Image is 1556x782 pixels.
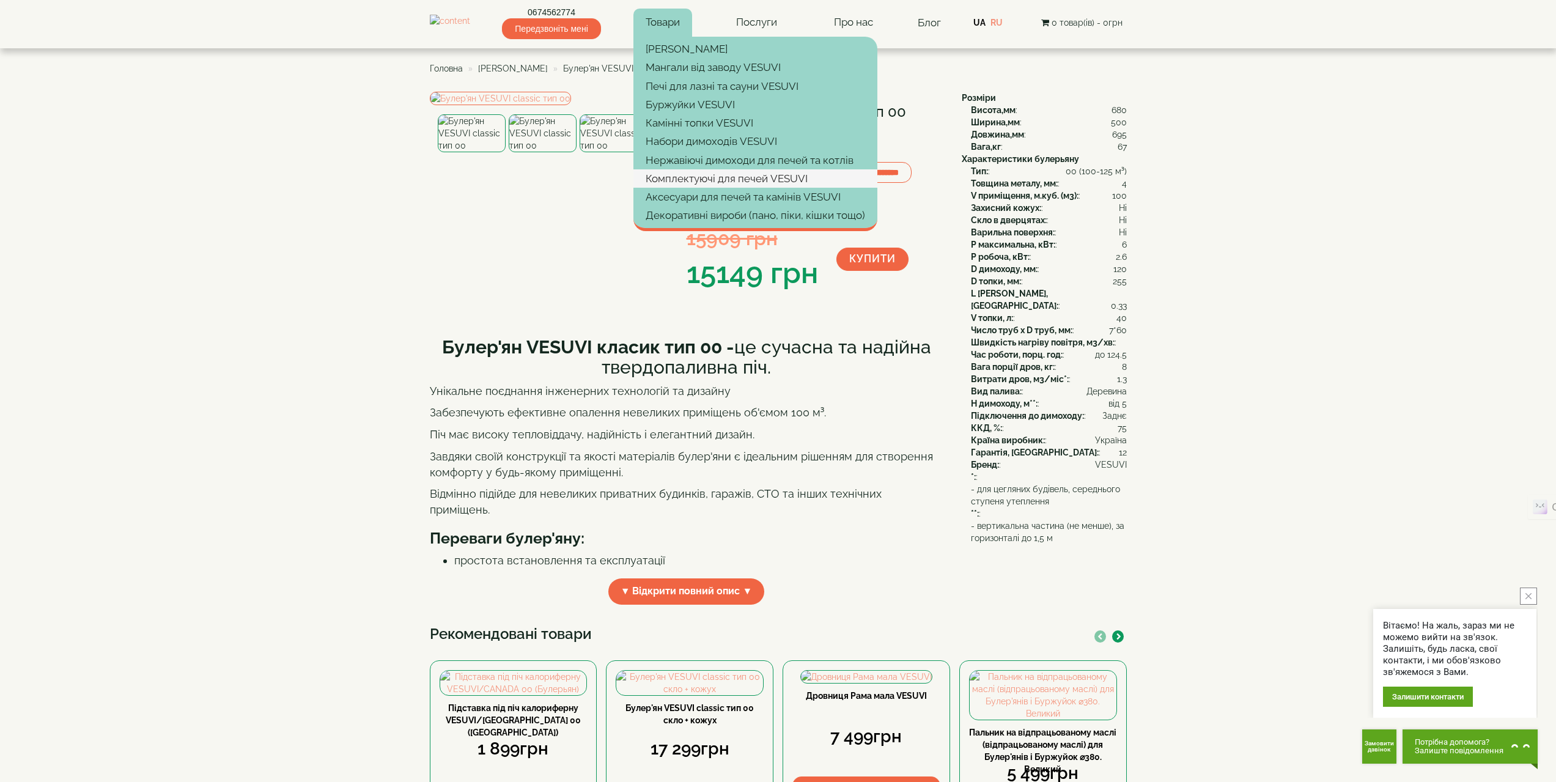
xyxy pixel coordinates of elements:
p: Забезпечують ефективне опалення невеликих приміщень об'ємом 100 м³. [430,405,943,421]
a: Нержавіючі димоходи для печей та котлів [633,151,877,169]
span: 4.5 [1115,349,1127,361]
div: : [971,275,1127,287]
a: RU [990,18,1003,28]
span: 500 [1111,116,1127,128]
button: Get Call button [1362,729,1396,764]
span: 12 [1119,446,1127,459]
img: Дровниця Рама мала VESUVI [801,671,932,683]
b: L [PERSON_NAME], [GEOGRAPHIC_DATA]: [971,289,1058,311]
div: : [971,104,1127,116]
a: Товари [633,9,692,37]
div: : [971,177,1127,190]
p: Піч має високу тепловіддачу, надійність і елегантний дизайн. [430,427,943,443]
div: : [971,349,1127,361]
a: Буржуйки VESUVI [633,95,877,114]
span: 100 [1112,190,1127,202]
b: D топки, мм: [971,276,1021,286]
span: 00 (100-125 м³) [1066,165,1127,177]
img: Булер'ян VESUVI classic тип 00 [580,114,647,152]
div: : [971,446,1127,459]
div: : [971,422,1127,434]
button: 0 товар(ів) - 0грн [1038,16,1126,29]
a: Про нас [822,9,885,37]
img: content [430,15,470,30]
img: Булер'ян VESUVI classic тип 00 [430,92,571,105]
li: висока продуктивність [454,569,943,585]
div: : [971,385,1127,397]
a: Комплектуючі для печей VESUVI [633,169,877,188]
b: Варильна поверхня: [971,227,1055,237]
b: D димоходу, мм: [971,264,1038,274]
a: [PERSON_NAME] [633,40,877,58]
h3: Рекомендовані товари [430,626,1127,642]
img: Булер'ян VESUVI classic тип 00 [509,114,577,152]
span: 75 [1118,422,1127,434]
b: P робоча, кВт: [971,252,1030,262]
span: Булер'ян VESUVI classic тип 00 [563,64,693,73]
div: : [971,397,1127,410]
b: Країна виробник: [971,435,1045,445]
b: Захисний кожух: [971,203,1041,213]
span: 0 товар(ів) - 0грн [1052,18,1123,28]
span: 695 [1112,128,1127,141]
b: Час роботи, порц. год: [971,350,1063,360]
span: 6 [1122,238,1127,251]
span: до 12 [1095,349,1115,361]
span: Залиште повідомлення [1415,747,1503,755]
div: : [971,373,1127,385]
a: Декоративні вироби (пано, піки, кішки тощо) [633,206,877,224]
img: Булер'ян VESUVI classic тип 00 скло + кожух [616,671,763,695]
span: Україна [1095,434,1127,446]
div: Вітаємо! На жаль, зараз ми не можемо вийти на зв'язок. Залишіть, будь ласка, свої контакти, і ми ... [1383,620,1527,678]
b: Скло в дверцятах: [971,215,1047,225]
span: Передзвоніть мені [502,18,600,39]
div: : [971,361,1127,373]
div: : [971,190,1127,202]
span: 67 [1118,141,1127,153]
a: Послуги [724,9,789,37]
span: 4 [1122,177,1127,190]
li: простота встановлення та експлуатації [454,553,943,569]
span: 0.33 [1111,300,1127,312]
a: Набори димоходів VESUVI [633,132,877,150]
b: Висота,мм [971,105,1016,115]
p: Відмінно підійде для невеликих приватних будинків, гаражів, СТО та інших технічних приміщень. [430,486,943,517]
a: Камінні топки VESUVI [633,114,877,132]
span: ▼ Відкрити повний опис ▼ [608,578,765,605]
b: V топки, л: [971,313,1013,323]
div: : [971,263,1127,275]
a: UA [973,18,986,28]
a: Булер'ян VESUVI classic тип 00 скло + кожух [625,703,754,725]
b: Характеристики булерьяну [962,154,1079,164]
button: close button [1520,588,1537,605]
img: Булер'ян VESUVI classic тип 00 [438,114,506,152]
div: 15909 грн [687,224,818,252]
a: Печі для лазні та сауни VESUVI [633,77,877,95]
span: - вертикальна частина (не менше), за горизонталі до 1,5 м [971,520,1127,544]
div: : [971,214,1127,226]
div: : [971,116,1127,128]
b: Підключення до димоходу: [971,411,1084,421]
b: Переваги булер'яну: [430,529,584,547]
a: Аксесуари для печей та камінів VESUVI [633,188,877,206]
span: 1.3 [1117,373,1127,385]
b: Швидкість нагріву повітря, м3/хв: [971,338,1115,347]
span: Ні [1119,214,1127,226]
p: Унікальне поєднання інженерних технологій та дизайну [430,383,943,399]
a: [PERSON_NAME] [478,64,548,73]
b: Вага,кг [971,142,1001,152]
div: : [971,434,1127,446]
span: Заднє [1102,410,1127,422]
div: 1 899грн [440,737,588,761]
a: Дровниця Рама мала VESUVI [806,691,927,701]
span: 680 [1112,104,1127,116]
div: 17 299грн [616,737,764,761]
b: Товщина металу, мм: [971,179,1058,188]
span: 40 [1116,312,1127,324]
span: Ні [1119,202,1127,214]
button: Купити [836,248,909,271]
span: Деревина [1086,385,1127,397]
a: Головна [430,64,463,73]
p: Завдяки своїй конструкції та якості матеріалів булер'яни є ідеальним рішенням для створення комфо... [430,449,943,480]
